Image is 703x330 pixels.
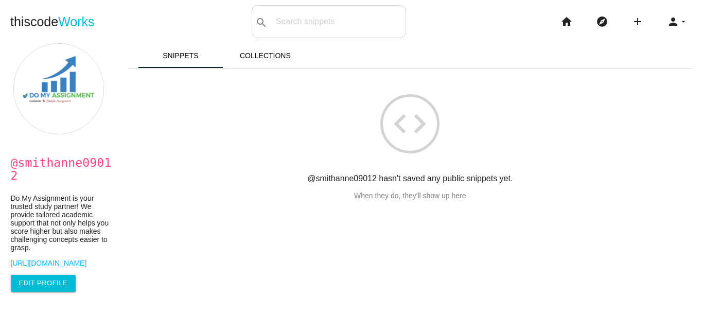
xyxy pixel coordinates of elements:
img: 7fd950e1a0a81beca1d36c2d034af6fd [13,43,104,134]
button: search [252,6,271,38]
h1: @smithanne09012 [11,156,117,182]
i: person [667,5,679,38]
span: Works [58,14,94,29]
a: [URL][DOMAIN_NAME] [11,259,117,267]
i: search [255,6,268,39]
a: Snippets [138,43,223,68]
p: When they do, they'll show up here [128,192,692,200]
a: Collections [223,43,308,68]
i: explore [596,5,608,38]
i: code [380,94,440,153]
strong: @smithanne09012 hasn't saved any public snippets yet. [307,174,513,183]
p: Do My Assignment is your trusted study partner! We provide tailored academic support that not onl... [11,194,117,252]
a: Edit Profile [11,275,76,291]
i: add [631,5,644,38]
i: home [560,5,573,38]
input: Search snippets [271,11,406,32]
a: thiscodeWorks [10,5,95,38]
i: arrow_drop_down [679,5,688,38]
